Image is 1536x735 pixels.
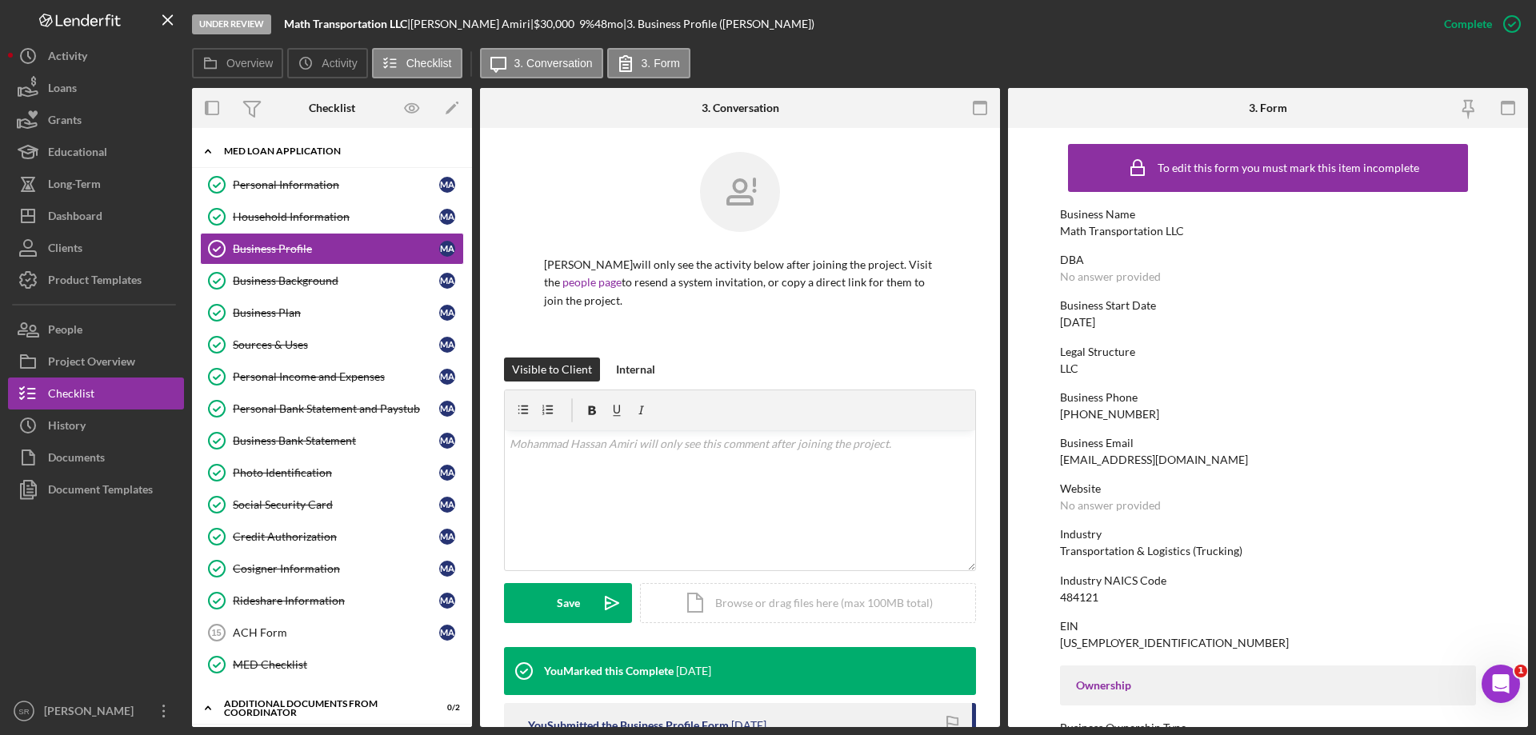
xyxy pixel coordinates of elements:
[372,48,462,78] button: Checklist
[233,626,439,639] div: ACH Form
[200,585,464,617] a: Rideshare InformationMA
[8,346,184,377] button: Project Overview
[200,393,464,425] a: Personal Bank Statement and PaystubMA
[48,200,102,236] div: Dashboard
[544,665,674,677] div: You Marked this Complete
[200,649,464,681] a: MED Checklist
[514,57,593,70] label: 3. Conversation
[233,274,439,287] div: Business Background
[233,210,439,223] div: Household Information
[48,168,101,204] div: Long-Term
[8,200,184,232] button: Dashboard
[1158,162,1419,174] div: To edit this form you must mark this item incomplete
[48,346,135,381] div: Project Overview
[410,18,534,30] div: [PERSON_NAME] Amiri |
[200,265,464,297] a: Business BackgroundMA
[1060,391,1476,404] div: Business Phone
[8,264,184,296] button: Product Templates
[608,358,663,381] button: Internal
[1482,665,1520,703] iframe: Intercom live chat
[439,337,455,353] div: M A
[557,583,580,623] div: Save
[8,409,184,441] button: History
[1060,208,1476,221] div: Business Name
[48,136,107,172] div: Educational
[200,329,464,361] a: Sources & UsesMA
[200,233,464,265] a: Business ProfileMA
[200,521,464,553] a: Credit AuthorizationMA
[439,561,455,577] div: M A
[224,699,420,717] div: Additional Documents from Coordinator
[439,369,455,385] div: M A
[287,48,367,78] button: Activity
[1060,591,1098,604] div: 484121
[1060,721,1476,734] div: Business Ownership Type
[8,72,184,104] a: Loans
[439,497,455,513] div: M A
[439,177,455,193] div: M A
[623,18,814,30] div: | 3. Business Profile ([PERSON_NAME])
[233,562,439,575] div: Cosigner Information
[731,719,766,732] time: 2025-08-22 18:26
[1514,665,1527,677] span: 1
[1249,102,1287,114] div: 3. Form
[233,530,439,543] div: Credit Authorization
[8,232,184,264] button: Clients
[1060,545,1242,557] div: Transportation & Logistics (Trucking)
[642,57,680,70] label: 3. Form
[18,707,29,716] text: SR
[1060,482,1476,495] div: Website
[439,433,455,449] div: M A
[48,264,142,300] div: Product Templates
[48,409,86,445] div: History
[48,232,82,268] div: Clients
[534,17,574,30] span: $30,000
[1060,362,1078,375] div: LLC
[504,583,632,623] button: Save
[48,104,82,140] div: Grants
[1060,637,1289,649] div: [US_EMPLOYER_IDENTIFICATION_NUMBER]
[200,457,464,489] a: Photo IdentificationMA
[1076,679,1460,692] div: Ownership
[1060,453,1248,466] div: [EMAIL_ADDRESS][DOMAIN_NAME]
[48,40,87,76] div: Activity
[8,314,184,346] button: People
[1060,225,1184,238] div: Math Transportation LLC
[439,273,455,289] div: M A
[8,168,184,200] a: Long-Term
[439,529,455,545] div: M A
[192,14,271,34] div: Under Review
[1060,316,1095,329] div: [DATE]
[1060,299,1476,312] div: Business Start Date
[233,466,439,479] div: Photo Identification
[8,104,184,136] button: Grants
[48,314,82,350] div: People
[512,358,592,381] div: Visible to Client
[226,57,273,70] label: Overview
[8,473,184,505] button: Document Templates
[284,18,410,30] div: |
[8,40,184,72] a: Activity
[200,297,464,329] a: Business PlanMA
[504,358,600,381] button: Visible to Client
[48,473,153,509] div: Document Templates
[48,72,77,108] div: Loans
[439,209,455,225] div: M A
[8,136,184,168] button: Educational
[480,48,603,78] button: 3. Conversation
[439,241,455,257] div: M A
[676,665,711,677] time: 2025-08-22 18:39
[579,18,594,30] div: 9 %
[439,593,455,609] div: M A
[233,498,439,511] div: Social Security Card
[607,48,690,78] button: 3. Form
[1060,499,1161,512] div: No answer provided
[200,201,464,233] a: Household InformationMA
[8,377,184,409] button: Checklist
[1428,8,1528,40] button: Complete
